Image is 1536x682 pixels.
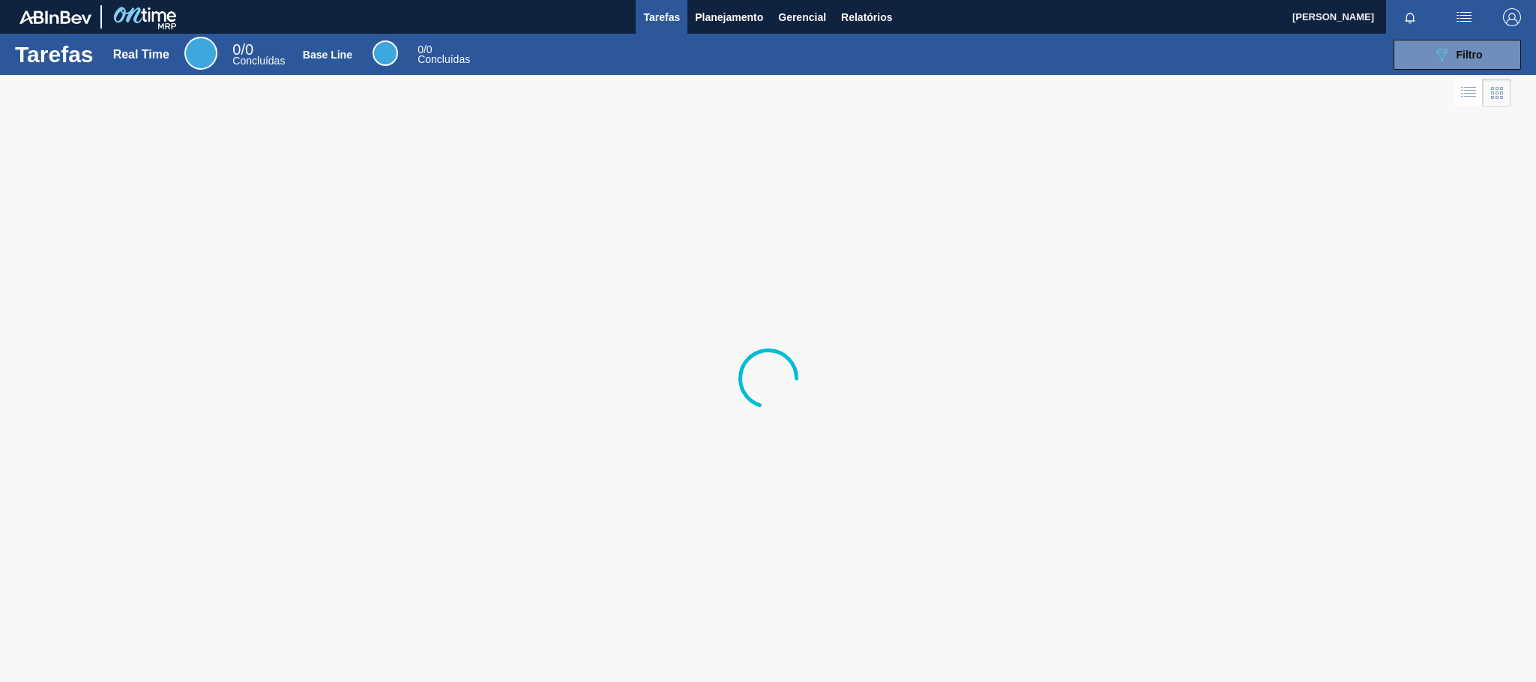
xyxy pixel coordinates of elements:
span: Concluídas [232,55,285,67]
span: Planejamento [695,8,763,26]
div: Base Line [373,40,398,66]
span: Concluídas [418,53,470,65]
div: Base Line [418,45,470,64]
span: Tarefas [643,8,680,26]
div: Real Time [113,48,169,61]
span: 0 [232,41,241,58]
span: / 0 [232,41,253,58]
img: userActions [1455,8,1473,26]
span: / 0 [418,43,432,55]
span: 0 [418,43,424,55]
span: Filtro [1457,49,1483,61]
button: Notificações [1386,7,1434,28]
img: Logout [1503,8,1521,26]
span: Gerencial [778,8,826,26]
img: TNhmsLtSVTkK8tSr43FrP2fwEKptu5GPRR3wAAAABJRU5ErkJggg== [19,10,91,24]
div: Real Time [184,37,217,70]
span: Relatórios [841,8,892,26]
h1: Tarefas [15,46,94,63]
div: Base Line [303,49,352,61]
div: Real Time [232,43,285,66]
button: Filtro [1394,40,1521,70]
